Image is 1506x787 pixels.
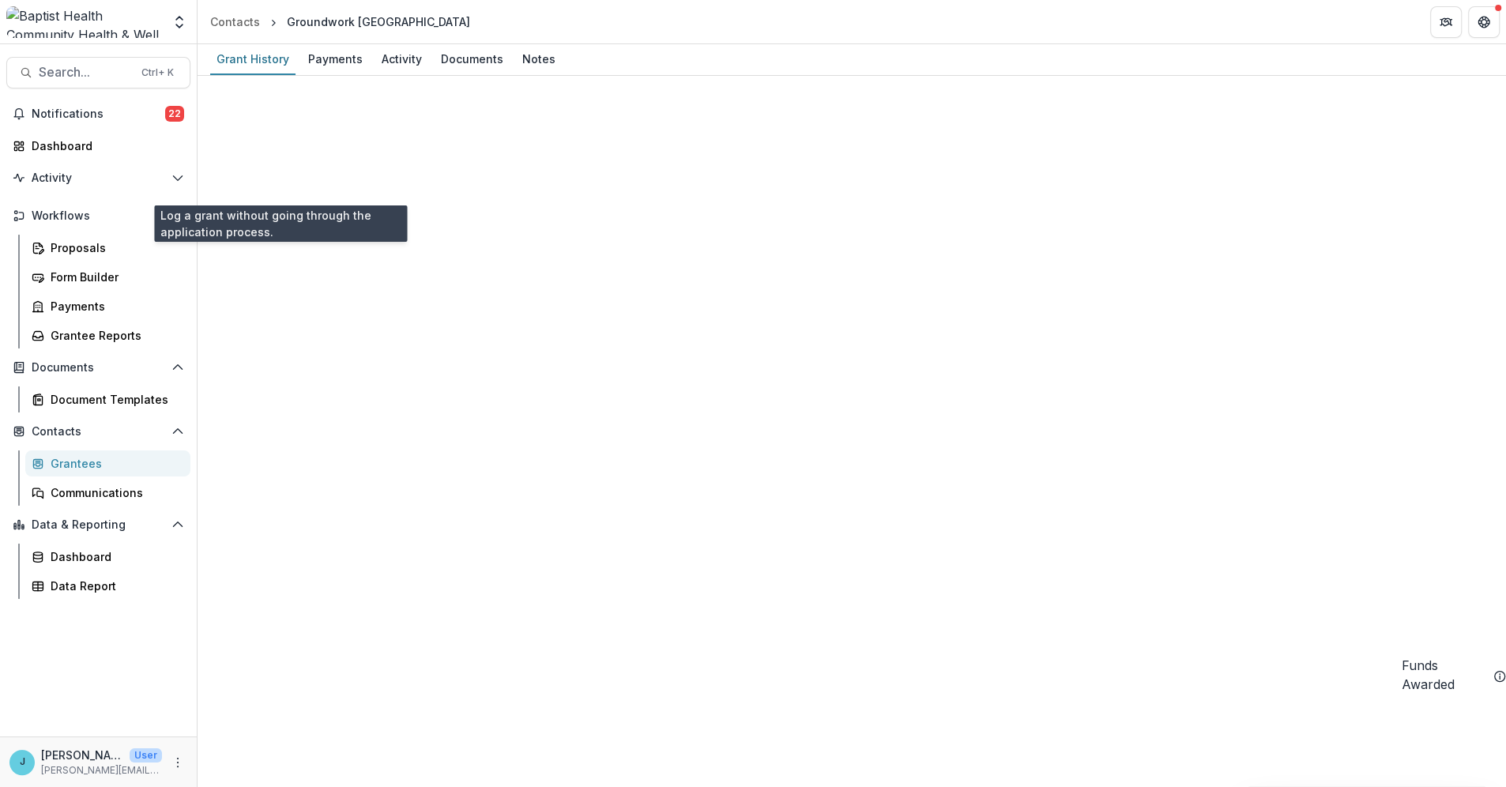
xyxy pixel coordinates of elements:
[25,544,190,570] a: Dashboard
[302,47,369,70] div: Payments
[287,13,470,30] div: Groundwork [GEOGRAPHIC_DATA]
[51,298,178,314] div: Payments
[51,269,178,285] div: Form Builder
[6,203,190,228] button: Open Workflows
[25,322,190,348] a: Grantee Reports
[51,391,178,408] div: Document Templates
[51,578,178,594] div: Data Report
[32,361,165,375] span: Documents
[25,450,190,476] a: Grantees
[32,425,165,439] span: Contacts
[138,64,177,81] div: Ctrl + K
[130,748,162,763] p: User
[375,44,428,75] a: Activity
[1402,656,1487,694] h2: Funds Awarded
[6,419,190,444] button: Open Contacts
[51,548,178,565] div: Dashboard
[210,44,296,75] a: Grant History
[435,47,510,70] div: Documents
[25,573,190,599] a: Data Report
[6,355,190,380] button: Open Documents
[516,44,562,75] a: Notes
[6,6,162,38] img: Baptist Health Community Health & Well Being logo
[39,65,132,80] span: Search...
[32,171,165,185] span: Activity
[302,44,369,75] a: Payments
[516,47,562,70] div: Notes
[6,57,190,88] button: Search...
[41,763,162,778] p: [PERSON_NAME][EMAIL_ADDRESS][PERSON_NAME][DOMAIN_NAME]
[51,327,178,344] div: Grantee Reports
[41,747,123,763] p: [PERSON_NAME]
[32,137,178,154] div: Dashboard
[435,44,510,75] a: Documents
[25,264,190,290] a: Form Builder
[25,386,190,412] a: Document Templates
[6,512,190,537] button: Open Data & Reporting
[210,13,260,30] div: Contacts
[1468,6,1500,38] button: Get Help
[32,107,165,121] span: Notifications
[375,47,428,70] div: Activity
[168,753,187,772] button: More
[168,6,190,38] button: Open entity switcher
[20,757,25,767] div: Jennifer
[25,480,190,506] a: Communications
[32,518,165,532] span: Data & Reporting
[165,106,184,122] span: 22
[51,455,178,472] div: Grantees
[25,293,190,319] a: Payments
[25,235,190,261] a: Proposals
[6,133,190,159] a: Dashboard
[1430,6,1462,38] button: Partners
[204,10,266,33] a: Contacts
[210,47,296,70] div: Grant History
[51,484,178,501] div: Communications
[6,101,190,126] button: Notifications22
[51,239,178,256] div: Proposals
[6,165,190,190] button: Open Activity
[32,209,165,223] span: Workflows
[204,10,476,33] nav: breadcrumb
